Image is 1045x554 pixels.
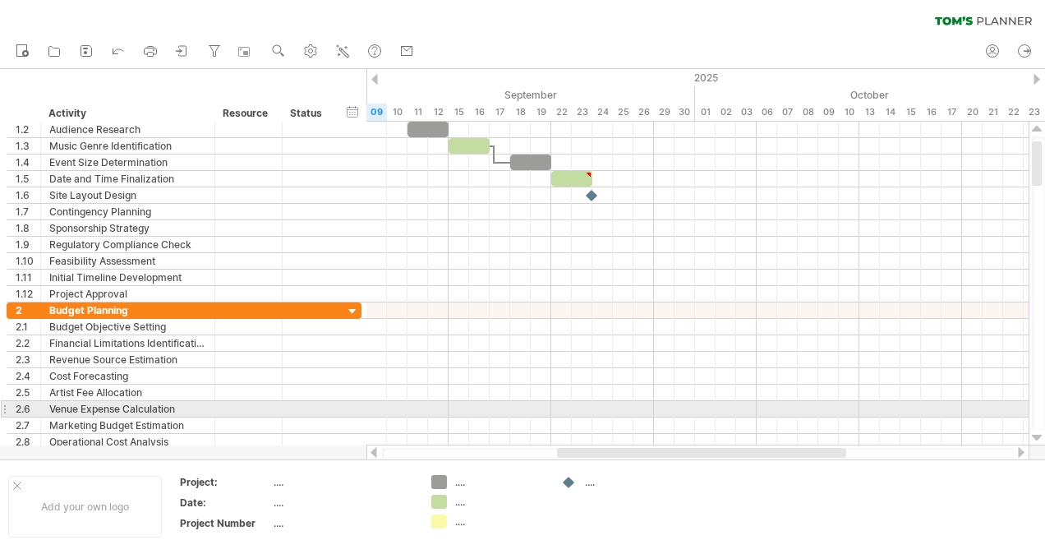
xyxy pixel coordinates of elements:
div: Music Genre Identification [49,138,206,154]
div: Wednesday, 22 October 2025 [1003,104,1024,121]
div: Status [290,105,326,122]
div: Monday, 13 October 2025 [859,104,880,121]
div: Audience Research [49,122,206,137]
div: Thursday, 23 October 2025 [1024,104,1044,121]
div: Friday, 17 October 2025 [941,104,962,121]
div: Wednesday, 17 September 2025 [490,104,510,121]
div: Tuesday, 16 September 2025 [469,104,490,121]
div: Tuesday, 7 October 2025 [777,104,798,121]
div: Project Approval [49,286,206,302]
div: 2.8 [16,434,40,450]
div: Tuesday, 30 September 2025 [674,104,695,121]
div: 2.6 [16,401,40,417]
div: Project: [180,475,270,489]
div: Event Size Determination [49,155,206,170]
div: Friday, 26 September 2025 [633,104,654,121]
div: Revenue Source Estimation [49,352,206,367]
div: 1.5 [16,171,40,187]
div: Wednesday, 10 September 2025 [387,104,407,121]
div: Thursday, 2 October 2025 [716,104,736,121]
div: Thursday, 16 October 2025 [921,104,941,121]
div: Tuesday, 23 September 2025 [572,104,592,121]
div: .... [455,475,545,489]
div: 1.4 [16,155,40,170]
div: Monday, 29 September 2025 [654,104,674,121]
div: Artist Fee Allocation [49,385,206,400]
div: 1.12 [16,286,40,302]
div: Wednesday, 1 October 2025 [695,104,716,121]
div: 2 [16,302,40,318]
div: Budget Objective Setting [49,319,206,335]
div: Monday, 15 September 2025 [449,104,469,121]
div: Thursday, 9 October 2025 [818,104,839,121]
div: Cost Forecasting [49,368,206,384]
div: .... [274,516,412,530]
div: Friday, 19 September 2025 [531,104,551,121]
div: Regulatory Compliance Check [49,237,206,252]
div: Thursday, 25 September 2025 [613,104,633,121]
div: 2.3 [16,352,40,367]
div: Contingency Planning [49,204,206,219]
div: September 2025 [243,86,695,104]
div: 1.2 [16,122,40,137]
div: .... [274,496,412,510]
div: 2.2 [16,335,40,351]
div: Date and Time Finalization [49,171,206,187]
div: Thursday, 11 September 2025 [407,104,428,121]
div: 1.10 [16,253,40,269]
div: Operational Cost Analysis [49,434,206,450]
div: .... [455,495,545,509]
div: Financial Limitations Identification [49,335,206,351]
div: Monday, 6 October 2025 [757,104,777,121]
div: 2.1 [16,319,40,335]
div: Monday, 22 September 2025 [551,104,572,121]
div: Feasibility Assessment [49,253,206,269]
div: .... [585,475,674,489]
div: Site Layout Design [49,187,206,203]
div: Thursday, 18 September 2025 [510,104,531,121]
div: Budget Planning [49,302,206,318]
div: Wednesday, 24 September 2025 [592,104,613,121]
div: Tuesday, 9 September 2025 [366,104,387,121]
div: Friday, 10 October 2025 [839,104,859,121]
div: Friday, 3 October 2025 [736,104,757,121]
div: 1.7 [16,204,40,219]
div: Sponsorship Strategy [49,220,206,236]
div: Tuesday, 21 October 2025 [983,104,1003,121]
div: Resource [223,105,273,122]
div: 1.6 [16,187,40,203]
div: Tuesday, 14 October 2025 [880,104,900,121]
div: Project Number [180,516,270,530]
div: Date: [180,496,270,510]
div: Venue Expense Calculation [49,401,206,417]
div: .... [274,475,412,489]
div: Wednesday, 15 October 2025 [900,104,921,121]
div: 1.11 [16,270,40,285]
div: 1.3 [16,138,40,154]
div: 1.9 [16,237,40,252]
div: Friday, 12 September 2025 [428,104,449,121]
div: Add your own logo [8,476,162,538]
div: Marketing Budget Estimation [49,418,206,433]
div: Initial Timeline Development [49,270,206,285]
div: 2.7 [16,418,40,433]
div: 2.5 [16,385,40,400]
div: 2.4 [16,368,40,384]
div: Wednesday, 8 October 2025 [798,104,818,121]
div: Monday, 20 October 2025 [962,104,983,121]
div: Activity [48,105,205,122]
div: 1.8 [16,220,40,236]
div: .... [455,515,545,529]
